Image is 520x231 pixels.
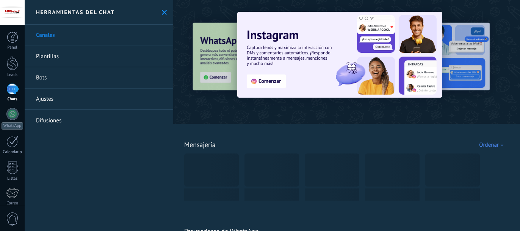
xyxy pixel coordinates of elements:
a: Plantillas [25,46,173,67]
a: Difusiones [25,110,173,131]
div: WhatsApp [2,122,23,130]
h2: Herramientas del chat [36,9,115,16]
a: Bots [25,67,173,89]
div: Leads [2,73,23,78]
img: Slide 1 [237,12,442,98]
div: Calendario [2,150,23,155]
div: Listas [2,176,23,181]
div: Correo [2,201,23,206]
a: Ajustes [25,89,173,110]
div: Chats [2,97,23,102]
div: Panel [2,45,23,50]
div: Ordenar [479,141,506,149]
a: Canales [25,25,173,46]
